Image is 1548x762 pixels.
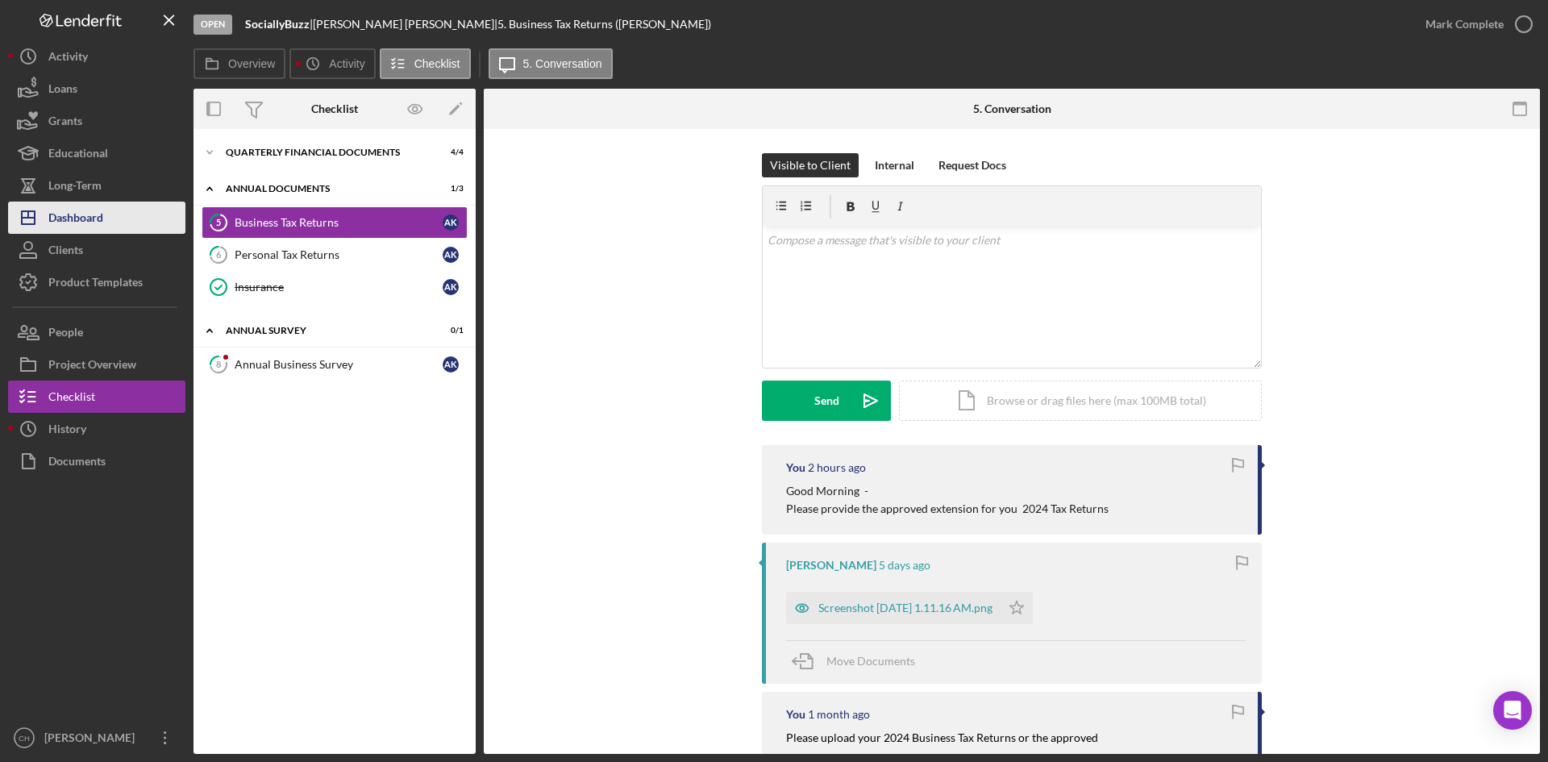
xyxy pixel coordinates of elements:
div: Insurance [235,281,443,294]
button: 5. Conversation [489,48,613,79]
a: 5Business Tax ReturnsAK [202,206,468,239]
button: Clients [8,234,185,266]
button: Send [762,381,891,421]
div: Clients [48,234,83,270]
div: Quarterly Financial Documents [226,148,423,157]
button: Loans [8,73,185,105]
button: Product Templates [8,266,185,298]
button: Visible to Client [762,153,859,177]
button: Dashboard [8,202,185,234]
button: Checklist [8,381,185,413]
div: You [786,708,805,721]
div: Annual Survey [226,326,423,335]
div: [PERSON_NAME] [PERSON_NAME] | [313,18,497,31]
div: | [245,18,313,31]
div: Annual Business Survey [235,358,443,371]
button: Grants [8,105,185,137]
button: Overview [193,48,285,79]
div: History [48,413,86,449]
button: Checklist [380,48,471,79]
time: 2025-08-21 05:11 [879,559,930,572]
div: Checklist [311,102,358,115]
div: Long-Term [48,169,102,206]
div: Project Overview [48,348,136,385]
div: Product Templates [48,266,143,302]
div: You [786,461,805,474]
div: Personal Tax Returns [235,248,443,261]
div: Documents [48,445,106,481]
div: Internal [875,153,914,177]
p: Good Morning - [786,482,1109,500]
div: [PERSON_NAME] [40,722,145,758]
div: 5. Conversation [973,102,1051,115]
div: Checklist [48,381,95,417]
div: Request Docs [938,153,1006,177]
div: 0 / 1 [435,326,464,335]
div: Loans [48,73,77,109]
div: Screenshot [DATE] 1.11.16 AM.png [818,602,992,614]
button: Documents [8,445,185,477]
a: 6Personal Tax ReturnsAK [202,239,468,271]
div: 1 / 3 [435,184,464,194]
div: Open Intercom Messenger [1493,691,1532,730]
div: Visible to Client [770,153,851,177]
button: Internal [867,153,922,177]
tspan: 8 [216,359,221,369]
div: A K [443,356,459,373]
label: Activity [329,57,364,70]
button: Educational [8,137,185,169]
p: Please provide the approved extension for you 2024 Tax Returns [786,500,1109,518]
button: CH[PERSON_NAME] [8,722,185,754]
button: History [8,413,185,445]
div: People [48,316,83,352]
button: Request Docs [930,153,1014,177]
label: Checklist [414,57,460,70]
button: Long-Term [8,169,185,202]
label: Overview [228,57,275,70]
span: Move Documents [826,654,915,668]
div: Mark Complete [1425,8,1504,40]
button: Mark Complete [1409,8,1540,40]
div: Grants [48,105,82,141]
mark: Please upload your 2024 Business Tax Returns or the approved [786,731,1098,744]
div: Send [814,381,839,421]
div: Business Tax Returns [235,216,443,229]
button: Activity [289,48,375,79]
div: 5. Business Tax Returns ([PERSON_NAME]) [497,18,711,31]
time: 2025-08-26 12:25 [808,461,866,474]
div: A K [443,247,459,263]
div: 4 / 4 [435,148,464,157]
a: InsuranceAK [202,271,468,303]
tspan: 6 [216,249,222,260]
button: Screenshot [DATE] 1.11.16 AM.png [786,592,1033,624]
button: Project Overview [8,348,185,381]
div: Activity [48,40,88,77]
div: Dashboard [48,202,103,238]
a: 8Annual Business SurveyAK [202,348,468,381]
button: Activity [8,40,185,73]
button: People [8,316,185,348]
div: Annual Documents [226,184,423,194]
time: 2025-07-15 13:30 [808,708,870,721]
b: SociallyBuzz [245,17,310,31]
div: Educational [48,137,108,173]
div: A K [443,214,459,231]
button: Move Documents [786,641,931,681]
text: CH [19,734,30,743]
tspan: 5 [216,217,221,227]
div: [PERSON_NAME] [786,559,876,572]
div: Open [193,15,232,35]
